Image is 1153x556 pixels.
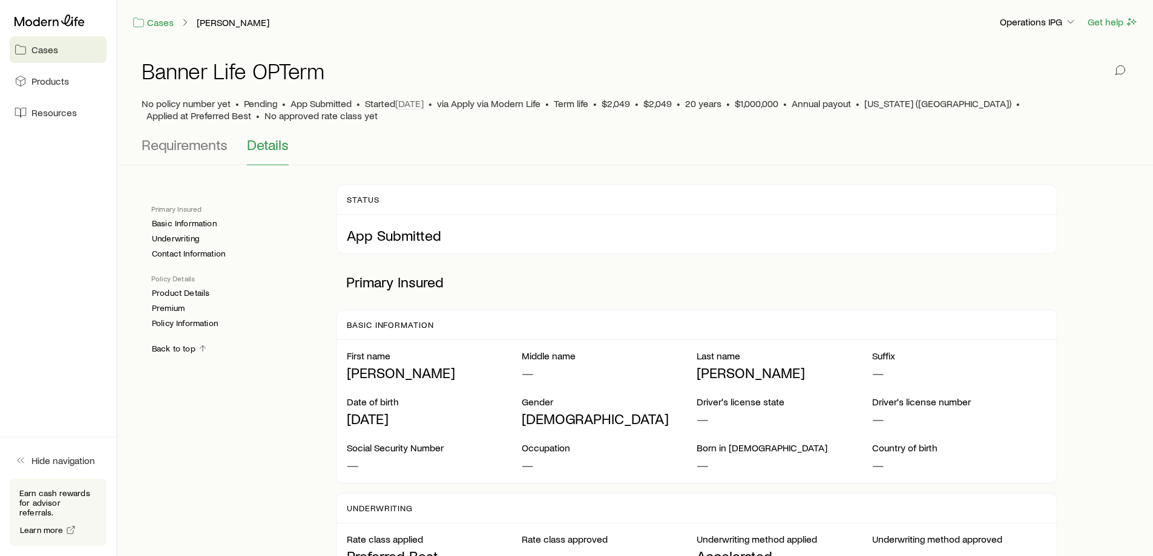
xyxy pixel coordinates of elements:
[347,195,379,204] p: Status
[132,16,174,30] a: Cases
[856,97,859,110] span: •
[783,97,787,110] span: •
[244,97,277,110] p: Pending
[151,318,218,329] a: Policy Information
[697,456,872,473] p: —
[735,97,778,110] span: $1,000,000
[395,97,424,110] span: [DATE]
[726,97,730,110] span: •
[697,350,872,362] p: Last name
[685,97,721,110] span: 20 years
[437,97,540,110] span: via Apply via Modern Life
[1087,15,1138,29] button: Get help
[142,136,1129,165] div: Application details tabs
[697,442,872,454] p: Born in [DEMOGRAPHIC_DATA]
[31,106,77,119] span: Resources
[142,136,228,153] span: Requirements
[196,17,270,28] a: [PERSON_NAME]
[151,204,317,214] p: Primary Insured
[522,350,697,362] p: Middle name
[264,110,378,122] span: No approved rate class yet
[522,364,697,381] p: —
[337,264,1057,300] p: Primary Insured
[31,44,58,56] span: Cases
[347,533,522,545] p: Rate class applied
[593,97,597,110] span: •
[10,479,107,546] div: Earn cash rewards for advisor referrals.Learn more
[151,288,210,298] a: Product Details
[677,97,680,110] span: •
[282,97,286,110] span: •
[792,97,851,110] span: Annual payout
[10,36,107,63] a: Cases
[10,68,107,94] a: Products
[142,97,231,110] span: No policy number yet
[545,97,549,110] span: •
[872,396,1047,408] p: Driver's license number
[522,410,697,427] p: [DEMOGRAPHIC_DATA]
[365,97,424,110] p: Started
[347,410,522,427] p: [DATE]
[522,442,697,454] p: Occupation
[554,97,588,110] span: Term life
[10,99,107,126] a: Resources
[235,97,239,110] span: •
[20,526,64,534] span: Learn more
[697,396,872,408] p: Driver's license state
[872,456,1047,473] p: —
[697,410,872,427] p: —
[522,533,697,545] p: Rate class approved
[872,350,1047,362] p: Suffix
[1000,16,1077,28] p: Operations IPG
[872,442,1047,454] p: Country of birth
[1016,97,1020,110] span: •
[151,234,200,244] a: Underwriting
[256,110,260,122] span: •
[635,97,639,110] span: •
[247,136,289,153] span: Details
[872,410,1047,427] p: —
[872,533,1047,545] p: Underwriting method approved
[142,59,324,83] h1: Banner Life OPTerm
[347,227,1047,244] p: App Submitted
[602,97,630,110] span: $2,049
[356,97,360,110] span: •
[151,303,185,313] a: Premium
[151,249,226,259] a: Contact Information
[151,273,317,283] p: Policy Details
[522,456,697,473] p: —
[347,350,522,362] p: First name
[864,97,1011,110] span: [US_STATE] ([GEOGRAPHIC_DATA])
[643,97,672,110] span: $2,049
[872,364,1047,381] p: —
[31,75,69,87] span: Products
[19,488,97,517] p: Earn cash rewards for advisor referrals.
[347,364,522,381] p: [PERSON_NAME]
[31,454,95,466] span: Hide navigation
[347,442,522,454] p: Social Security Number
[999,15,1077,30] button: Operations IPG
[522,396,697,408] p: Gender
[151,218,217,229] a: Basic Information
[291,97,352,110] span: App Submitted
[347,320,434,330] p: Basic Information
[347,396,522,408] p: Date of birth
[146,110,251,122] span: Applied at Preferred Best
[429,97,432,110] span: •
[697,533,872,545] p: Underwriting method applied
[347,456,522,473] p: —
[151,343,208,355] a: Back to top
[697,364,872,381] p: [PERSON_NAME]
[347,503,413,513] p: Underwriting
[10,447,107,474] button: Hide navigation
